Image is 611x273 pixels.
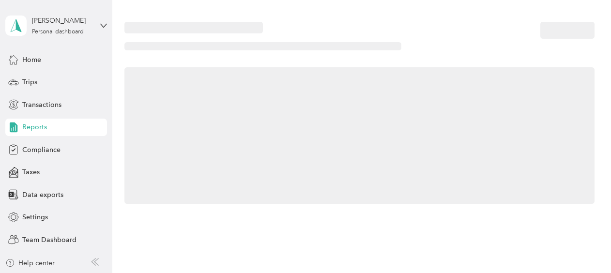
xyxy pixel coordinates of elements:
[22,190,63,200] span: Data exports
[22,212,48,222] span: Settings
[22,235,76,245] span: Team Dashboard
[32,15,92,26] div: [PERSON_NAME]
[22,100,61,110] span: Transactions
[22,77,37,87] span: Trips
[22,122,47,132] span: Reports
[22,167,40,177] span: Taxes
[22,55,41,65] span: Home
[557,219,611,273] iframe: Everlance-gr Chat Button Frame
[22,145,61,155] span: Compliance
[32,29,84,35] div: Personal dashboard
[5,258,55,268] button: Help center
